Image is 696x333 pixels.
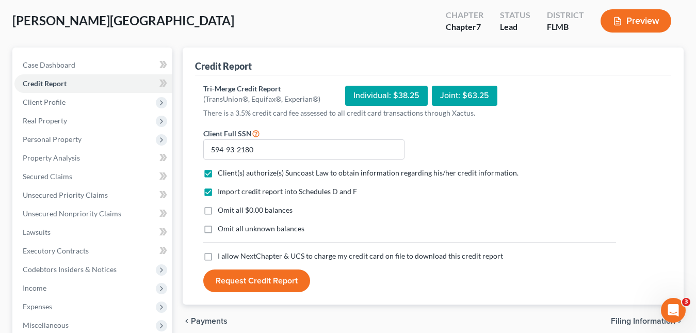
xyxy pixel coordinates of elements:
button: Request Credit Report [203,269,310,292]
input: XXX-XX-XXXX [203,139,404,160]
span: Income [23,283,46,292]
a: Unsecured Nonpriority Claims [14,204,172,223]
i: chevron_left [183,317,191,325]
span: [PERSON_NAME][GEOGRAPHIC_DATA] [12,13,234,28]
span: 3 [682,298,690,306]
a: Executory Contracts [14,242,172,260]
a: Lawsuits [14,223,172,242]
span: Secured Claims [23,172,72,181]
span: Case Dashboard [23,60,75,69]
div: Joint: $63.25 [432,86,497,106]
span: Unsecured Nonpriority Claims [23,209,121,218]
div: Chapter [446,9,483,21]
span: Property Analysis [23,153,80,162]
span: Client Full SSN [203,129,252,138]
span: Executory Contracts [23,246,89,255]
button: Filing Information chevron_right [611,317,684,325]
div: Status [500,9,530,21]
a: Case Dashboard [14,56,172,74]
span: Client(s) authorize(s) Suncoast Law to obtain information regarding his/her credit information. [218,168,519,177]
div: Chapter [446,21,483,33]
div: (TransUnion®, Equifax®, Experian®) [203,94,320,104]
span: Payments [191,317,228,325]
span: Personal Property [23,135,82,144]
a: Credit Report [14,74,172,93]
span: 7 [476,22,481,31]
div: Individual: $38.25 [345,86,428,106]
a: Unsecured Priority Claims [14,186,172,204]
span: I allow NextChapter & UCS to charge my credit card on file to download this credit report [218,251,503,260]
div: Tri-Merge Credit Report [203,84,320,94]
iframe: Intercom live chat [661,298,686,323]
button: chevron_left Payments [183,317,228,325]
span: Expenses [23,302,52,311]
div: Credit Report [195,60,252,72]
span: Omit all unknown balances [218,224,304,233]
span: Credit Report [23,79,67,88]
span: Unsecured Priority Claims [23,191,108,199]
span: Client Profile [23,98,66,106]
div: District [547,9,584,21]
span: Omit all $0.00 balances [218,205,293,214]
div: Lead [500,21,530,33]
span: Real Property [23,116,67,125]
a: Secured Claims [14,167,172,186]
div: FLMB [547,21,584,33]
span: Codebtors Insiders & Notices [23,265,117,274]
span: Import credit report into Schedules D and F [218,187,357,196]
span: Miscellaneous [23,321,69,329]
p: There is a 3.5% credit card fee assessed to all credit card transactions through Xactus. [203,108,616,118]
a: Property Analysis [14,149,172,167]
button: Preview [601,9,671,33]
span: Filing Information [611,317,675,325]
span: Lawsuits [23,228,51,236]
